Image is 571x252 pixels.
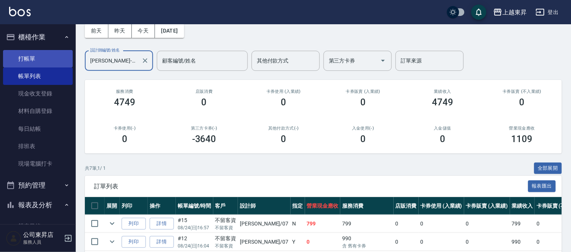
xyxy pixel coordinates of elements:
[305,233,341,251] td: 0
[332,89,394,94] h2: 卡券販賣 (入業績)
[394,215,419,233] td: 0
[176,233,213,251] td: #12
[3,195,73,215] button: 報表及分析
[3,175,73,195] button: 預約管理
[305,197,341,215] th: 營業現金應收
[291,233,305,251] td: Y
[155,24,184,38] button: [DATE]
[90,47,120,53] label: 設計師編號/姓名
[238,233,290,251] td: [PERSON_NAME] /07
[394,197,419,215] th: 店販消費
[23,239,62,246] p: 服務人員
[215,243,236,249] p: 不留客資
[9,7,31,16] img: Logo
[176,215,213,233] td: #15
[174,89,235,94] h2: 店販消費
[360,97,366,108] h3: 0
[490,5,530,20] button: 上越東昇
[534,163,562,174] button: 全部展開
[491,126,553,131] h2: 營業現金應收
[253,126,314,131] h2: 其他付款方式(-)
[528,182,556,189] a: 報表匯出
[3,138,73,155] a: 排班表
[85,165,106,172] p: 共 7 筆, 1 / 1
[178,224,211,231] p: 08/24 (日) 16:57
[510,197,535,215] th: 業績收入
[291,215,305,233] td: N
[3,120,73,138] a: 每日結帳
[281,134,286,144] h3: 0
[85,24,108,38] button: 前天
[3,85,73,102] a: 現金收支登錄
[471,5,487,20] button: save
[3,102,73,120] a: 材料自購登錄
[281,97,286,108] h3: 0
[106,218,118,229] button: expand row
[394,233,419,251] td: 0
[238,215,290,233] td: [PERSON_NAME] /07
[150,218,174,230] a: 詳情
[215,216,236,224] div: 不留客資
[342,243,391,249] p: 含 舊有卡券
[340,197,393,215] th: 服務消費
[114,97,135,108] h3: 4749
[140,55,150,66] button: Clear
[238,197,290,215] th: 設計師
[412,89,473,94] h2: 業績收入
[106,236,118,247] button: expand row
[464,197,510,215] th: 卡券販賣 (入業績)
[3,50,73,67] a: 打帳單
[419,197,465,215] th: 卡券使用 (入業績)
[510,233,535,251] td: 990
[3,67,73,85] a: 帳單列表
[360,134,366,144] h3: 0
[120,197,148,215] th: 列印
[122,236,146,248] button: 列印
[23,231,62,239] h5: 公司東昇店
[192,134,216,144] h3: -3640
[512,134,533,144] h3: 1109
[377,55,389,67] button: Open
[440,134,445,144] h3: 0
[215,224,236,231] p: 不留客資
[148,197,176,215] th: 操作
[108,24,132,38] button: 昨天
[412,126,473,131] h2: 入金儲值
[533,5,562,19] button: 登出
[519,97,525,108] h3: 0
[291,197,305,215] th: 指定
[464,233,510,251] td: 0
[3,218,73,235] a: 報表目錄
[122,218,146,230] button: 列印
[510,215,535,233] td: 799
[3,155,73,172] a: 現場電腦打卡
[132,24,155,38] button: 今天
[528,180,556,192] button: 報表匯出
[340,233,393,251] td: 990
[215,235,236,243] div: 不留客資
[340,215,393,233] td: 799
[6,231,21,246] img: Person
[213,197,238,215] th: 客戶
[94,183,528,190] span: 訂單列表
[253,89,314,94] h2: 卡券使用 (入業績)
[419,233,465,251] td: 0
[432,97,453,108] h3: 4749
[202,97,207,108] h3: 0
[305,215,341,233] td: 799
[174,126,235,131] h2: 第三方卡券(-)
[150,236,174,248] a: 詳情
[491,89,553,94] h2: 卡券販賣 (不入業績)
[502,8,527,17] div: 上越東昇
[419,215,465,233] td: 0
[3,27,73,47] button: 櫃檯作業
[464,215,510,233] td: 0
[94,89,155,94] h3: 服務消費
[178,243,211,249] p: 08/24 (日) 16:04
[176,197,213,215] th: 帳單編號/時間
[94,126,155,131] h2: 卡券使用(-)
[332,126,394,131] h2: 入金使用(-)
[122,134,127,144] h3: 0
[105,197,120,215] th: 展開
